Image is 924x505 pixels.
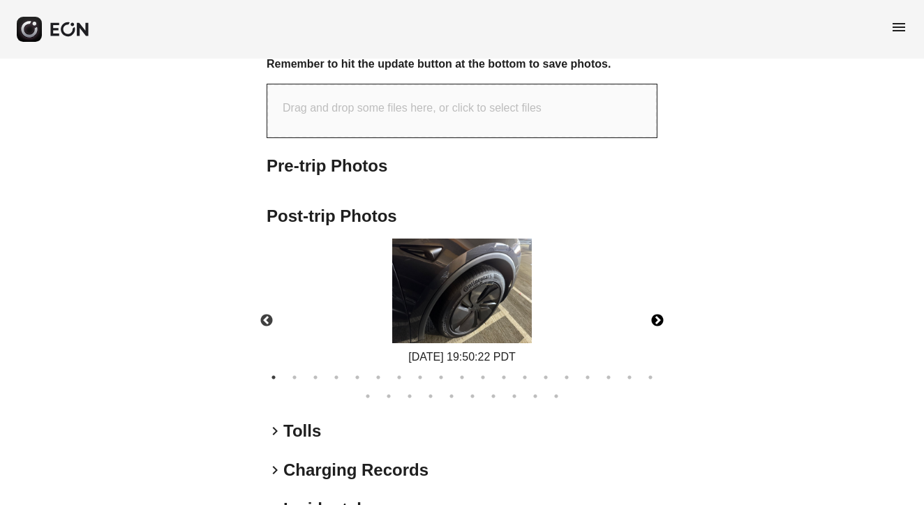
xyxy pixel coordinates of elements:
[539,370,553,384] button: 14
[350,370,364,384] button: 5
[283,420,321,442] h2: Tolls
[549,389,563,403] button: 29
[518,370,532,384] button: 13
[267,423,283,439] span: keyboard_arrow_right
[476,370,490,384] button: 11
[267,205,657,227] h2: Post-trip Photos
[392,370,406,384] button: 7
[283,459,429,481] h2: Charging Records
[288,370,301,384] button: 2
[382,389,396,403] button: 21
[308,370,322,384] button: 3
[403,389,417,403] button: 22
[434,370,448,384] button: 9
[602,370,616,384] button: 17
[392,239,532,343] img: https://fastfleet.me/rails/active_storage/blobs/redirect/eyJfcmFpbHMiOnsibWVzc2FnZSI6IkJBaHBBeHBX...
[361,389,375,403] button: 20
[455,370,469,384] button: 10
[486,389,500,403] button: 26
[392,349,532,365] div: [DATE] 19:50:22 PDT
[465,389,479,403] button: 25
[242,296,291,345] button: Previous
[267,56,657,73] h3: Remember to hit the update button at the bottom to save photos.
[267,462,283,478] span: keyboard_arrow_right
[633,296,682,345] button: Next
[560,370,574,384] button: 15
[528,389,542,403] button: 28
[283,100,542,116] p: Drag and drop some files here, or click to select files
[267,155,657,177] h2: Pre-trip Photos
[445,389,459,403] button: 24
[623,370,636,384] button: 18
[497,370,511,384] button: 12
[643,370,657,384] button: 19
[507,389,521,403] button: 27
[891,19,907,36] span: menu
[267,370,281,384] button: 1
[371,370,385,384] button: 6
[413,370,427,384] button: 8
[581,370,595,384] button: 16
[329,370,343,384] button: 4
[424,389,438,403] button: 23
